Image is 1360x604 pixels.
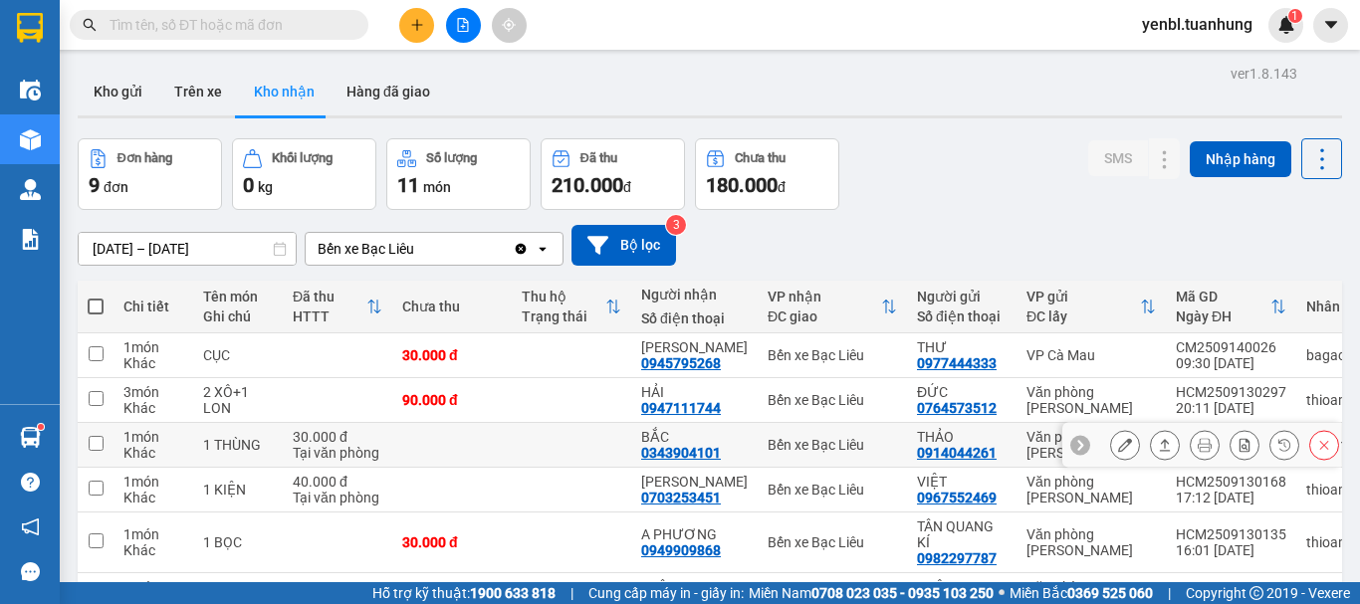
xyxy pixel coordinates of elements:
span: 210.000 [552,173,623,197]
div: Văn phòng [PERSON_NAME] [1026,474,1156,505]
span: | [1168,582,1171,604]
div: THẢO [917,429,1007,445]
img: warehouse-icon [20,129,41,150]
div: Văn phòng [PERSON_NAME] [1026,429,1156,461]
span: 0 [243,173,254,197]
div: 1 món [123,526,183,542]
th: Toggle SortBy [1166,281,1296,333]
div: Khác [123,400,183,416]
div: HCM2509130135 [1176,526,1286,542]
img: warehouse-icon [20,179,41,200]
div: Số lượng [426,151,477,165]
div: Trạng thái [522,308,605,324]
span: aim [502,18,516,32]
div: VIỆT [917,474,1007,490]
div: Số điện thoại [641,310,748,326]
div: Người gửi [917,289,1007,304]
img: warehouse-icon [20,427,41,448]
div: A PHƯƠNG [641,526,748,542]
div: Bến xe Bạc Liêu [768,437,897,453]
div: HỒ PHÁT [641,339,748,355]
sup: 1 [1288,9,1302,23]
div: 0982297787 [917,550,997,566]
span: đ [778,179,786,195]
div: HCM2509130068 [1176,579,1286,595]
button: Hàng đã giao [331,68,446,115]
div: Bến xe Bạc Liêu [768,482,897,498]
th: Toggle SortBy [758,281,907,333]
span: | [570,582,573,604]
button: Trên xe [158,68,238,115]
div: ver 1.8.143 [1231,63,1297,85]
div: ĐC giao [768,308,881,324]
button: SMS [1088,140,1148,176]
span: file-add [456,18,470,32]
div: Ghi chú [203,308,273,324]
div: BẮC [641,429,748,445]
div: 0977444333 [917,355,997,371]
div: Chi tiết [123,299,183,314]
sup: 1 [38,424,44,430]
button: plus [399,8,434,43]
div: TÂN QUANG KÍ [917,518,1007,550]
svg: Clear value [513,241,529,257]
th: Toggle SortBy [1017,281,1166,333]
button: Đơn hàng9đơn [78,138,222,210]
div: 30.000 đ [402,347,502,363]
div: 1 món [123,579,183,595]
span: caret-down [1322,16,1340,34]
div: Khối lượng [272,151,333,165]
div: CM2509140026 [1176,339,1286,355]
div: 1 món [123,474,183,490]
button: Chưa thu180.000đ [695,138,839,210]
div: HCM2509130168 [1176,474,1286,490]
sup: 3 [666,215,686,235]
span: Hỗ trợ kỹ thuật: [372,582,556,604]
div: Giao hàng [1150,430,1180,460]
div: Người nhận [641,287,748,302]
div: 0947111744 [641,400,721,416]
div: 0967552469 [917,490,997,505]
div: THƯ [917,339,1007,355]
div: HCM2509130297 [1176,384,1286,400]
div: 0764573512 [917,400,997,416]
div: 2 XÔ+1 LON [203,384,273,416]
span: yenbl.tuanhung [1126,12,1268,37]
div: Ngày ĐH [1176,308,1270,324]
span: đơn [104,179,128,195]
div: Bến xe Bạc Liêu [768,347,897,363]
div: 1 món [123,339,183,355]
div: 1 BỌC [203,534,273,550]
button: Kho gửi [78,68,158,115]
span: question-circle [21,473,40,492]
div: 30.000 đ [402,534,502,550]
div: TUẤN [641,579,748,595]
input: Selected Bến xe Bạc Liêu. [416,239,418,259]
div: Bến xe Bạc Liêu [768,534,897,550]
span: ⚪️ [999,589,1005,597]
img: icon-new-feature [1277,16,1295,34]
div: 09:30 [DATE] [1176,355,1286,371]
div: CỤC [203,347,273,363]
div: 30.000 đ [293,429,382,445]
div: 16:01 [DATE] [1176,542,1286,558]
div: 3 món [123,384,183,400]
div: Văn phòng [PERSON_NAME] [1026,384,1156,416]
div: VP nhận [768,289,881,304]
div: 0703253451 [641,490,721,505]
div: Bến xe Bạc Liêu [318,239,414,259]
div: Sửa đơn hàng [1110,430,1140,460]
div: Đã thu [580,151,617,165]
strong: 0708 023 035 - 0935 103 250 [811,585,994,601]
div: Tên món [203,289,273,304]
div: HTTT [293,308,366,324]
button: Bộ lọc [571,225,676,266]
div: 1 món [123,429,183,445]
div: VP gửi [1026,289,1140,304]
span: đ [623,179,631,195]
span: notification [21,517,40,536]
div: 0914044261 [917,445,997,461]
input: Select a date range. [79,233,296,265]
div: Chưa thu [735,151,786,165]
button: Số lượng11món [386,138,531,210]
